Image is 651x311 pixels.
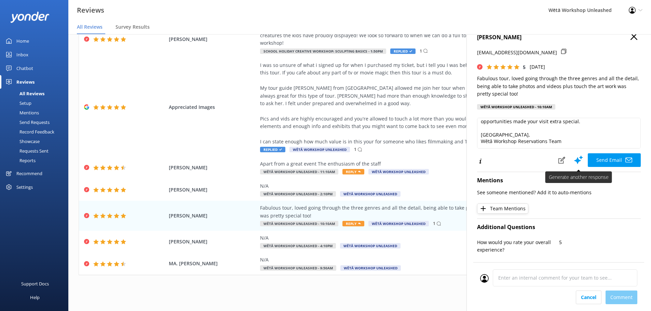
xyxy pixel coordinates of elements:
span: Wētā Workshop Unleashed [289,147,350,152]
div: N/A [260,182,571,190]
a: Showcase [4,137,68,146]
h4: Mentions [477,176,641,185]
div: Fabulous tour, loved going through the three genres and all the detail, being able to take photos... [260,204,571,220]
span: Wētā Workshop Unleashed - 2:10pm [260,191,336,197]
a: All Reviews [4,89,68,98]
span: Replied [390,48,416,54]
p: 1 [433,220,435,227]
span: Wētā Workshop Unleashed [340,243,401,249]
span: Wētā Workshop Unleashed - 10:10am [260,221,338,226]
span: MA. [PERSON_NAME] [169,260,257,267]
div: I was so unsure of what i signed up for when I purchased my ticket, but i tell you I was behind s... [260,61,571,145]
span: Survey Results [116,24,150,30]
p: See someone mentioned? Add it to auto-mentions [477,189,641,196]
span: Wētā Workshop Unleashed [340,191,401,197]
span: Replied [260,147,285,152]
p: How would you rate your overall experience? [477,239,559,254]
span: Wētā Workshop Unleashed - 9:50am [260,265,336,271]
h4: [PERSON_NAME] [477,33,641,42]
div: Showcase [4,137,40,146]
div: Inbox [16,48,28,61]
a: Reports [4,156,68,165]
div: Reports [4,156,36,165]
span: Wētā Workshop Unleashed [340,265,401,271]
button: Send Email [588,153,641,167]
div: Setup [4,98,31,108]
p: 1 [420,48,422,54]
div: Mentions [4,108,39,117]
div: Wētā Workshop Unleashed - 10:10am [477,104,555,110]
div: Reviews [16,75,35,89]
div: Help [30,291,40,304]
div: Chatbot [16,61,33,75]
a: Record Feedback [4,127,68,137]
button: Team Mentions [477,203,528,214]
span: All Reviews [77,24,103,30]
span: [PERSON_NAME] [169,36,257,43]
h4: Additional Questions [477,223,641,232]
span: [PERSON_NAME] [169,164,257,171]
p: [DATE] [530,63,545,71]
span: Reply [342,169,364,174]
div: Record Feedback [4,127,54,137]
p: 5 [559,239,641,246]
span: Appreciated Images [169,103,257,111]
div: Requests Sent [4,146,49,156]
span: [PERSON_NAME] [169,212,257,220]
div: Settings [16,180,33,194]
div: It was a wonderful outing! Our instructor was awesome and very relateable and the kids had a ball... [260,24,571,47]
p: 1 [354,146,356,153]
span: Wētā Workshop Unleashed [368,221,429,226]
div: Send Requests [4,117,50,127]
div: N/A [260,234,571,242]
div: N/A [260,256,571,264]
button: Close [630,33,637,41]
span: [PERSON_NAME] [169,238,257,245]
span: School Holiday Creative Workshop: Sculpting Basics - 1:50pm [260,48,386,54]
span: [PERSON_NAME] [169,186,257,194]
span: Wētā Workshop Unleashed - 4:10pm [260,243,336,249]
p: Fabulous tour, loved going through the three genres and all the detail, being able to take photos... [477,75,641,98]
div: Support Docs [21,277,49,291]
span: 5 [523,64,526,70]
textarea: Kia ora [PERSON_NAME], Thank you so much for your wonderful feedback! We're thrilled to hear you ... [477,118,641,149]
img: user_profile.svg [480,274,489,283]
a: Requests Sent [4,146,68,156]
div: Recommend [16,167,42,180]
a: Setup [4,98,68,108]
a: Mentions [4,108,68,117]
span: Reply [342,221,364,226]
button: Cancel [576,291,601,304]
div: Apart from a great event The enthusiasm of the staff [260,160,571,168]
div: Home [16,34,29,48]
img: yonder-white-logo.png [10,12,50,23]
div: All Reviews [4,89,44,98]
h3: Reviews [77,5,104,16]
span: Wētā Workshop Unleashed - 11:10am [260,169,338,174]
span: Wētā Workshop Unleashed [368,169,429,174]
a: Send Requests [4,117,68,127]
p: [EMAIL_ADDRESS][DOMAIN_NAME] [477,49,557,56]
